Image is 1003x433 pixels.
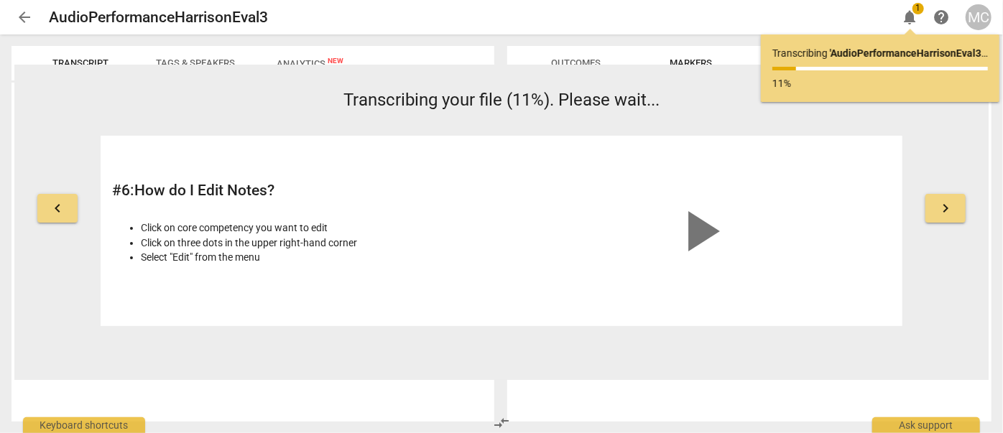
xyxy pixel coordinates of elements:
[933,9,950,26] span: help
[141,250,494,265] li: Select "Edit" from the menu
[277,58,344,69] span: Analytics
[16,9,33,26] span: arrow_back
[928,4,954,30] a: Help
[112,182,494,200] h2: # 6 : How do I Edit Notes?
[966,4,992,30] button: MC
[912,3,924,14] span: 1
[141,236,494,251] li: Click on three dots in the upper right-hand corner
[343,90,660,110] span: Transcribing your file (11%). Please wait...
[772,76,988,91] p: 11%
[23,417,145,433] div: Keyboard shortcuts
[665,197,734,266] span: play_arrow
[670,57,713,68] span: Markers
[49,9,268,27] h2: AudioPerformanceHarrisonEval3
[494,414,511,432] span: compare_arrows
[49,200,66,217] span: keyboard_arrow_left
[830,47,988,59] b: ' AudioPerformanceHarrisonEval3 '
[156,57,235,68] span: Tags & Speakers
[901,9,918,26] span: notifications
[141,220,494,236] li: Click on core competency you want to edit
[52,57,108,68] span: Transcript
[937,200,954,217] span: keyboard_arrow_right
[772,46,988,61] p: Transcribing ...
[897,4,923,30] button: Notifications
[552,57,601,68] span: Outcomes
[872,417,980,433] div: Ask support
[328,57,344,65] span: New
